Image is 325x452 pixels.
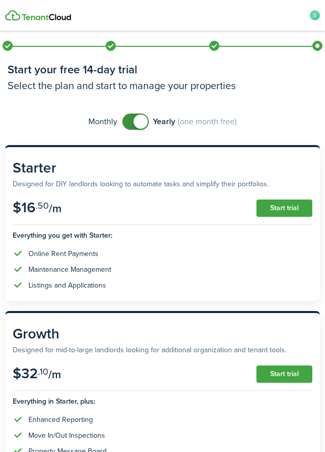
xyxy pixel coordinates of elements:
subscription-pricing-card-description: Designed for mid-to-large landlords looking for additional organization and tenant tools. [13,345,312,355]
subscription-pricing-card-features-title: Everything you get with Starter: [13,224,312,241]
span: Monthly [88,116,117,128]
div: Move In/Out Inspections [28,430,105,441]
subscription-pricing-card-price-amount: $16 [13,197,36,218]
subscription-pricing-card-price-period: /m [48,366,61,383]
div: Listings and Applications [28,280,106,291]
subscription-pricing-card-features-title: Everything in Starter, plus: [13,390,312,407]
button: Start trial [256,200,312,217]
button: Start trial [256,365,312,383]
h1: Start your free 14-day trial [8,61,317,78]
div: Online Rent Payments [28,248,99,259]
subscription-pricing-card-description: Designed for DIY landlords looking to automate tasks and simplify their portfolios. [13,179,312,189]
div: Enhanced Reporting [28,414,93,425]
subscription-pricing-card-title: Growth [13,323,312,345]
div: Maintenance Management [28,264,111,275]
subscription-pricing-card-title: Starter [13,157,312,179]
subscription-pricing-card-price-cents: .10 [38,365,48,378]
img: Logo [5,10,71,20]
avatar-text: S [310,10,320,20]
subscription-pricing-card-price-amount: $32 [13,363,38,384]
subscription-pricing-card-price-cents: .50 [36,199,49,212]
h3: Select the plan and start to manage your properties [8,78,317,93]
subscription-pricing-card-price-period: /m [49,200,61,217]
